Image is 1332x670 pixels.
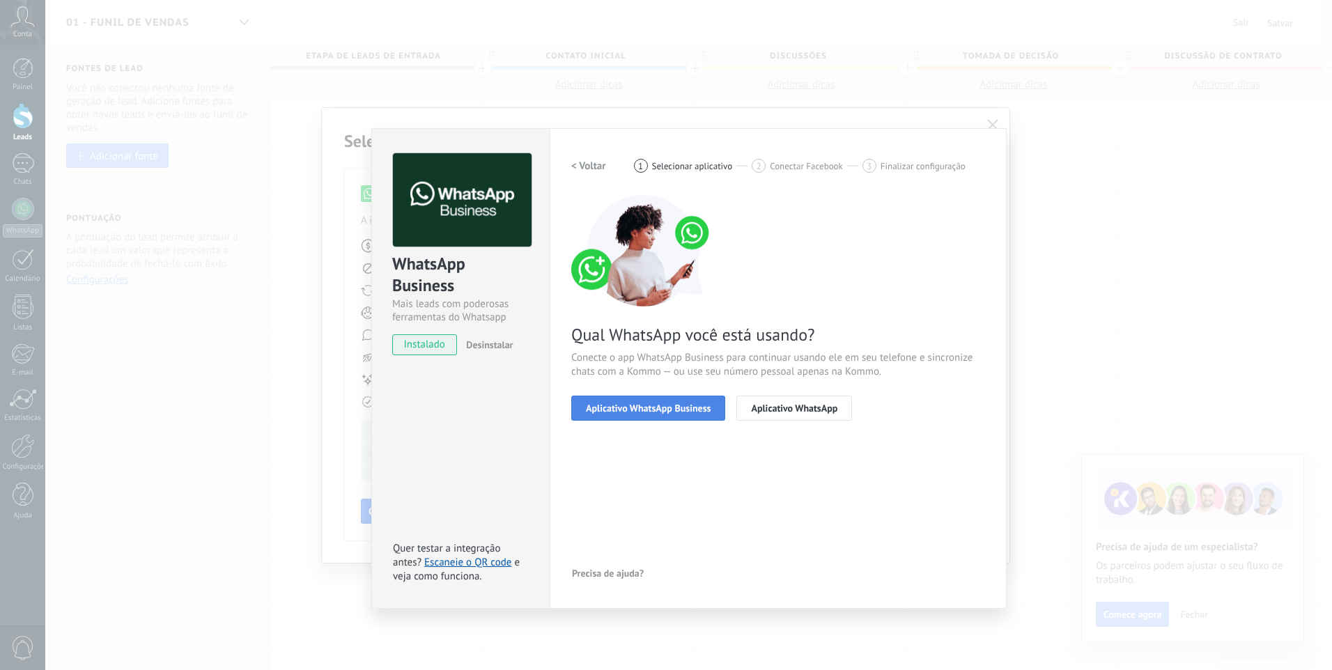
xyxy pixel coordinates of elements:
span: 1 [638,160,643,172]
img: logo_main.png [393,153,532,247]
img: connect number [571,195,718,306]
span: Aplicativo WhatsApp [751,403,837,413]
button: Precisa de ajuda? [571,563,644,584]
span: Selecionar aplicativo [652,161,733,171]
a: Escaneie o QR code [424,556,511,569]
button: < Voltar [571,153,606,178]
span: Quer testar a integração antes? [393,542,500,569]
span: Conecte o app WhatsApp Business para continuar usando ele em seu telefone e sincronize chats com ... [571,351,985,379]
div: WhatsApp Business [392,253,529,297]
span: instalado [393,334,456,355]
span: 2 [757,160,761,172]
button: Desinstalar [460,334,513,355]
div: Mais leads com poderosas ferramentas do Whatsapp [392,297,529,324]
span: e veja como funciona. [393,556,520,583]
span: Qual WhatsApp você está usando? [571,324,985,345]
span: 3 [867,160,872,172]
span: Conectar Facebook [770,161,843,171]
span: Finalizar configuração [881,161,966,171]
span: Precisa de ajuda? [572,568,644,578]
span: Desinstalar [466,338,513,351]
button: Aplicativo WhatsApp Business [571,396,725,421]
button: Aplicativo WhatsApp [736,396,852,421]
h2: < Voltar [571,159,606,173]
span: Aplicativo WhatsApp Business [586,403,711,413]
